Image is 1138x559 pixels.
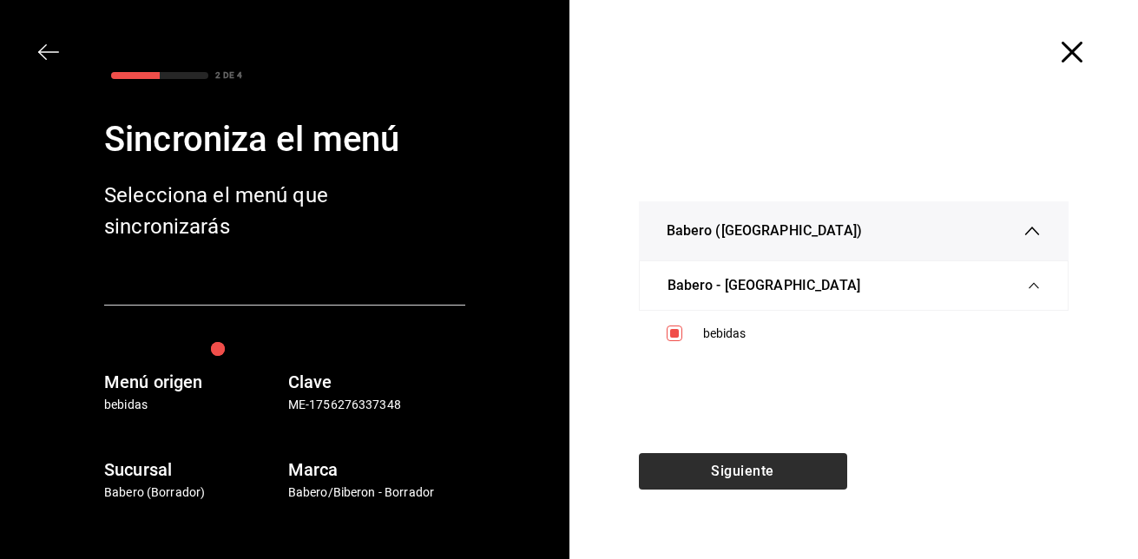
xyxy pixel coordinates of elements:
span: Babero - [GEOGRAPHIC_DATA] [668,275,860,296]
div: bebidas [703,325,1042,343]
h6: Sucursal [104,456,281,483]
p: bebidas [104,396,281,414]
div: 2 DE 4 [215,69,242,82]
p: ME-1756276337348 [288,396,465,414]
button: Siguiente [639,453,847,490]
div: Selecciona el menú que sincronizarás [104,180,382,242]
span: Babero ([GEOGRAPHIC_DATA]) [667,220,862,241]
div: Sincroniza el menú [104,114,465,166]
p: Babero (Borrador) [104,483,281,502]
h6: Marca [288,456,465,483]
h6: Clave [288,368,465,396]
p: Babero/Biberon - Borrador [288,483,465,502]
h6: Menú origen [104,368,281,396]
